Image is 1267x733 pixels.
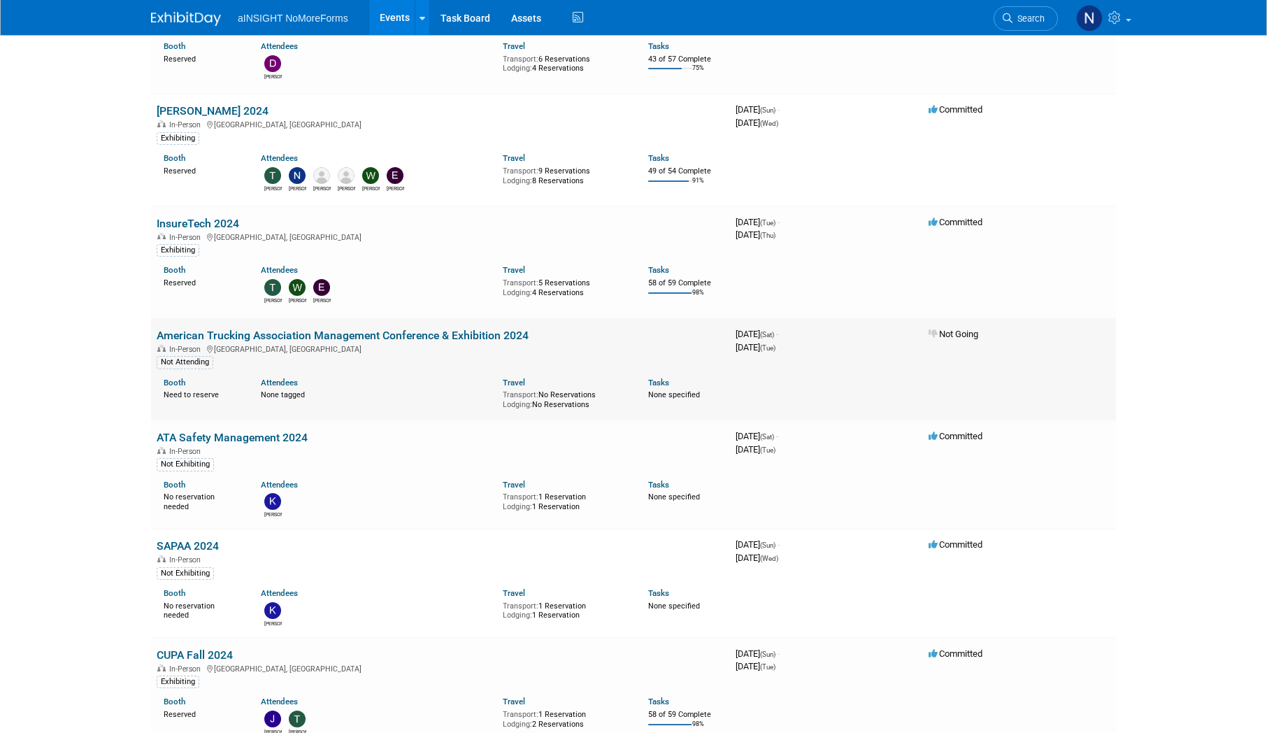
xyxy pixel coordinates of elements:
[503,176,532,185] span: Lodging:
[692,64,704,83] td: 75%
[169,447,205,456] span: In-Person
[261,588,298,598] a: Attendees
[313,167,330,184] img: Greg Kirsch
[503,602,538,611] span: Transport:
[157,676,199,688] div: Exhibiting
[313,279,330,296] img: Eric Guimond
[778,104,780,115] span: -
[648,588,669,598] a: Tasks
[503,288,532,297] span: Lodging:
[736,118,778,128] span: [DATE]
[778,217,780,227] span: -
[264,602,281,619] img: Kate Silvas
[1076,5,1103,31] img: Nichole Brown
[503,599,627,620] div: 1 Reservation 1 Reservation
[264,72,282,80] div: Davis Kellogg
[929,217,982,227] span: Committed
[289,296,306,304] div: Wilma Orozco
[164,378,185,387] a: Booth
[261,697,298,706] a: Attendees
[736,661,775,671] span: [DATE]
[648,278,724,288] div: 58 of 59 Complete
[648,390,700,399] span: None specified
[164,153,185,163] a: Booth
[157,132,199,145] div: Exhibiting
[164,387,240,400] div: Need to reserve
[503,492,538,501] span: Transport:
[362,184,380,192] div: Wilma Orozco
[503,166,538,176] span: Transport:
[1012,13,1045,24] span: Search
[338,167,355,184] img: Johnny Bitar
[648,378,669,387] a: Tasks
[164,164,240,176] div: Reserved
[362,167,379,184] img: Wilma Orozco
[264,184,282,192] div: Teresa Papanicolaou
[692,177,704,196] td: 91%
[338,184,355,192] div: Johnny Bitar
[778,648,780,659] span: -
[736,342,775,353] span: [DATE]
[157,244,199,257] div: Exhibiting
[503,710,538,719] span: Transport:
[261,265,298,275] a: Attendees
[929,539,982,550] span: Committed
[736,329,778,339] span: [DATE]
[157,664,166,671] img: In-Person Event
[313,184,331,192] div: Greg Kirsch
[503,490,627,511] div: 1 Reservation 1 Reservation
[648,602,700,611] span: None specified
[164,265,185,275] a: Booth
[289,184,306,192] div: Nichole Brown
[157,447,166,454] img: In-Person Event
[289,711,306,727] img: Teresa Papanicolaou
[503,502,532,511] span: Lodging:
[929,104,982,115] span: Committed
[503,64,532,73] span: Lodging:
[157,458,214,471] div: Not Exhibiting
[157,217,239,230] a: InsureTech 2024
[157,345,166,352] img: In-Person Event
[264,711,281,727] img: Jay Holland
[313,296,331,304] div: Eric Guimond
[157,662,724,674] div: [GEOGRAPHIC_DATA], [GEOGRAPHIC_DATA]
[261,153,298,163] a: Attendees
[648,55,724,64] div: 43 of 57 Complete
[164,599,240,620] div: No reservation needed
[503,480,525,490] a: Travel
[778,539,780,550] span: -
[648,480,669,490] a: Tasks
[648,153,669,163] a: Tasks
[261,387,493,400] div: None tagged
[760,650,775,658] span: (Sun)
[157,567,214,580] div: Not Exhibiting
[503,707,627,729] div: 1 Reservation 2 Reservations
[503,278,538,287] span: Transport:
[736,444,775,455] span: [DATE]
[648,697,669,706] a: Tasks
[289,167,306,184] img: Nichole Brown
[169,120,205,129] span: In-Person
[157,233,166,240] img: In-Person Event
[776,431,778,441] span: -
[164,41,185,51] a: Booth
[760,331,774,339] span: (Sat)
[503,378,525,387] a: Travel
[503,41,525,51] a: Travel
[503,164,627,185] div: 9 Reservations 8 Reservations
[238,13,348,24] span: aINSIGHT NoMoreForms
[264,167,281,184] img: Teresa Papanicolaou
[929,431,982,441] span: Committed
[648,710,724,720] div: 58 of 59 Complete
[760,446,775,454] span: (Tue)
[760,555,778,562] span: (Wed)
[264,510,282,518] div: Kate Silvas
[157,329,529,342] a: American Trucking Association Management Conference & Exhibition 2024
[264,279,281,296] img: Teresa Papanicolaou
[929,329,978,339] span: Not Going
[760,663,775,671] span: (Tue)
[264,55,281,72] img: Davis Kellogg
[164,588,185,598] a: Booth
[169,555,205,564] span: In-Person
[169,233,205,242] span: In-Person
